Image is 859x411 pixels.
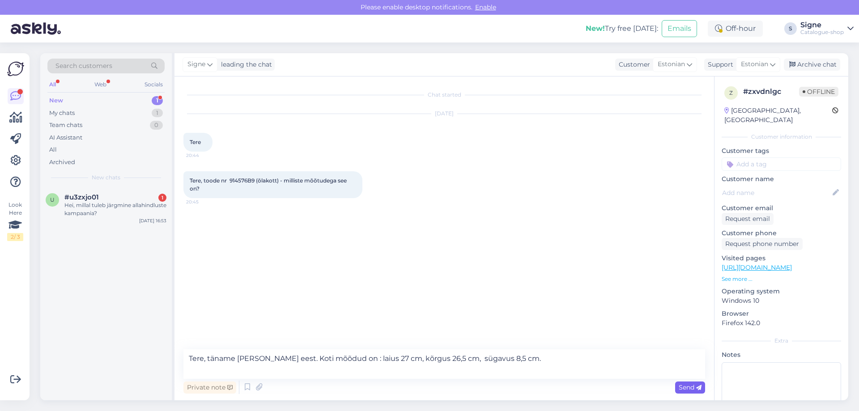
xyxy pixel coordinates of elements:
div: Request email [722,213,774,225]
div: [DATE] [183,110,705,118]
div: Archived [49,158,75,167]
p: Windows 10 [722,296,841,305]
button: Emails [662,20,697,37]
div: Look Here [7,201,23,241]
div: [GEOGRAPHIC_DATA], [GEOGRAPHIC_DATA] [724,106,832,125]
div: [DATE] 16:53 [139,217,166,224]
p: See more ... [722,275,841,283]
span: 20:45 [186,199,220,205]
input: Add a tag [722,157,841,171]
div: 0 [150,121,163,130]
div: Web [93,79,108,90]
img: Askly Logo [7,60,24,77]
div: Socials [143,79,165,90]
div: Signe [800,21,844,29]
div: All [47,79,58,90]
div: Off-hour [708,21,763,37]
div: Extra [722,337,841,345]
div: 1 [152,96,163,105]
div: Archive chat [784,59,840,71]
p: Customer phone [722,229,841,238]
p: Customer name [722,174,841,184]
div: Team chats [49,121,82,130]
div: 1 [158,194,166,202]
b: New! [586,24,605,33]
span: u [50,196,55,203]
textarea: Tere, täname [PERSON_NAME] eest. Koti mõõdud on : laius 27 cm, kõrgus 26,5 cm, sügavus 8,5 cm. [183,349,705,379]
div: 1 [152,109,163,118]
span: 20:44 [186,152,220,159]
span: Signe [187,59,205,69]
div: New [49,96,63,105]
span: Tere [190,139,201,145]
div: Support [704,60,733,69]
span: Tere, toode nr 914576B9 (õlakott) - milliste mõõtudega see on? [190,177,348,192]
p: Browser [722,309,841,318]
div: Request phone number [722,238,803,250]
p: Customer email [722,203,841,213]
p: Operating system [722,287,841,296]
div: Customer information [722,133,841,141]
span: Offline [799,87,838,97]
span: New chats [92,174,120,182]
div: Customer [615,60,650,69]
span: Enable [472,3,499,11]
div: # zxvdnlgc [743,86,799,97]
span: z [729,89,733,96]
div: Private note [183,381,236,394]
p: Customer tags [722,146,841,156]
div: S [784,22,797,35]
div: AI Assistant [49,133,82,142]
div: All [49,145,57,154]
div: Chat started [183,91,705,99]
div: 2 / 3 [7,233,23,241]
span: Estonian [658,59,685,69]
div: leading the chat [217,60,272,69]
span: Send [679,383,702,391]
p: Firefox 142.0 [722,318,841,328]
a: SigneCatalogue-shop [800,21,854,36]
span: Estonian [741,59,768,69]
span: #u3zxjo01 [64,193,99,201]
div: Try free [DATE]: [586,23,658,34]
p: Visited pages [722,254,841,263]
a: [URL][DOMAIN_NAME] [722,263,792,271]
p: Notes [722,350,841,360]
input: Add name [722,188,831,198]
div: Catalogue-shop [800,29,844,36]
span: Search customers [55,61,112,71]
div: Hei, millal tuleb järgmine allahindluste kampaania? [64,201,166,217]
div: My chats [49,109,75,118]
